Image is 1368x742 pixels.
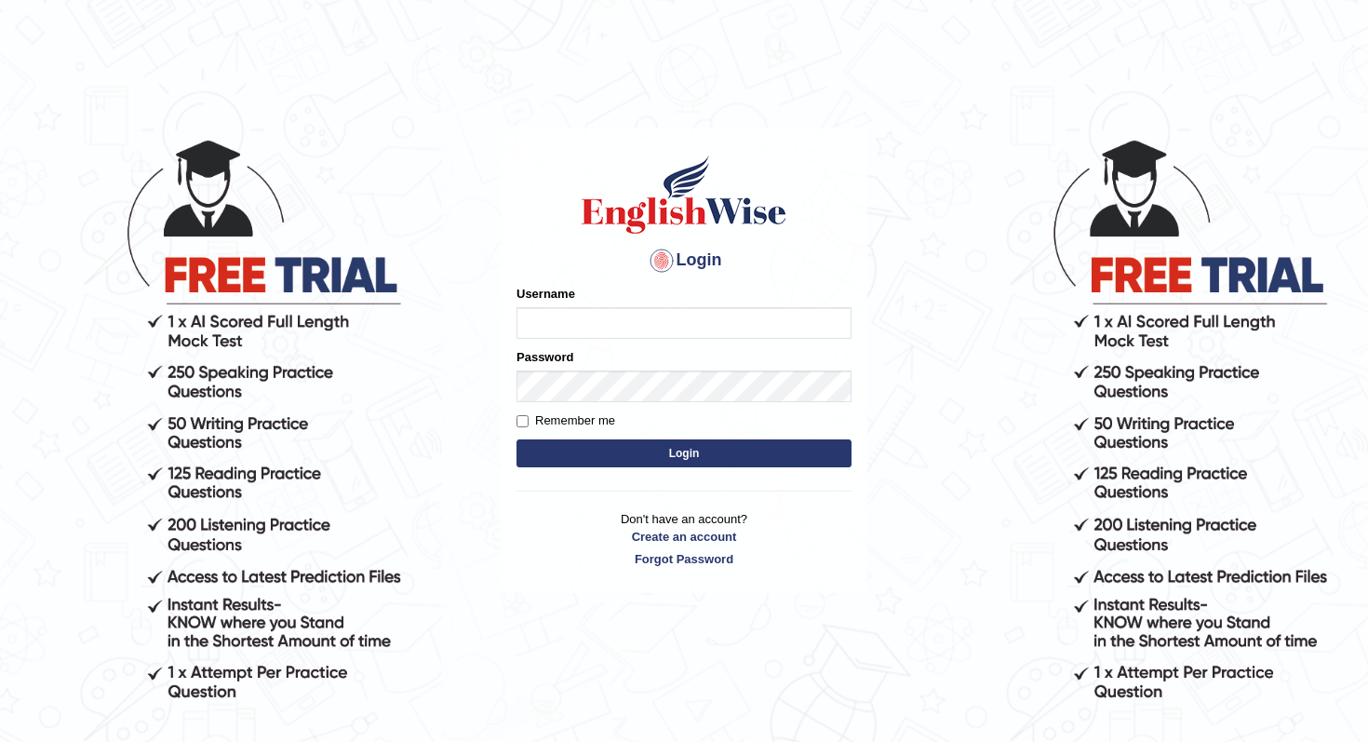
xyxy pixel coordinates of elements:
img: Logo of English Wise sign in for intelligent practice with AI [578,153,790,236]
label: Password [516,348,573,366]
input: Remember me [516,415,529,427]
p: Don't have an account? [516,510,852,568]
button: Login [516,439,852,467]
a: Create an account [516,528,852,546]
label: Username [516,285,575,303]
h4: Login [516,246,852,276]
label: Remember me [516,411,615,430]
a: Forgot Password [516,550,852,568]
